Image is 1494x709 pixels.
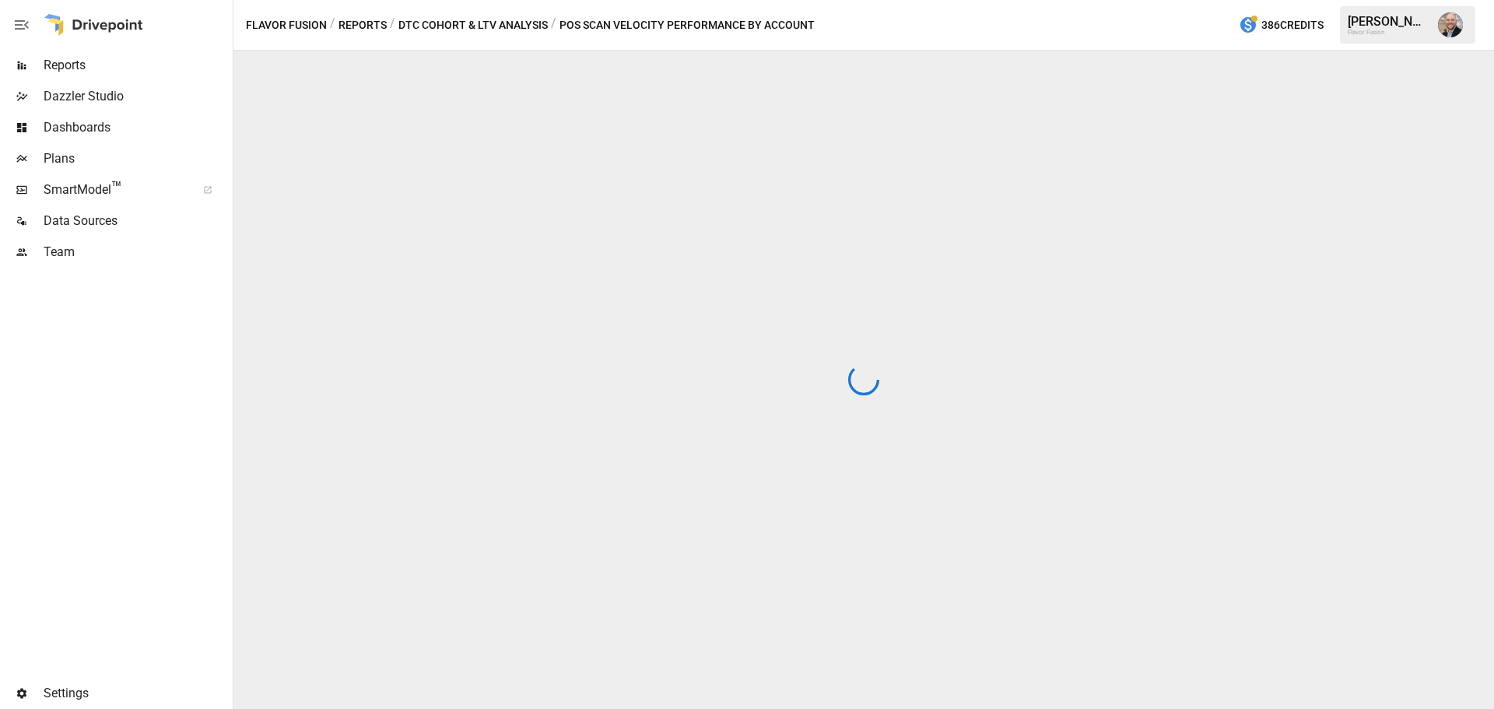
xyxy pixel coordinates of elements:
[44,87,230,106] span: Dazzler Studio
[1348,29,1429,36] div: Flavor Fusion
[1438,12,1463,37] img: Dustin Jacobson
[1348,14,1429,29] div: [PERSON_NAME]
[338,16,387,35] button: Reports
[44,181,186,199] span: SmartModel
[44,56,230,75] span: Reports
[44,212,230,230] span: Data Sources
[44,118,230,137] span: Dashboards
[111,178,122,198] span: ™
[398,16,548,35] button: DTC Cohort & LTV Analysis
[246,16,327,35] button: Flavor Fusion
[551,16,556,35] div: /
[44,684,230,703] span: Settings
[44,243,230,261] span: Team
[1429,3,1472,47] button: Dustin Jacobson
[330,16,335,35] div: /
[390,16,395,35] div: /
[1261,16,1324,35] span: 386 Credits
[1233,11,1330,40] button: 386Credits
[44,149,230,168] span: Plans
